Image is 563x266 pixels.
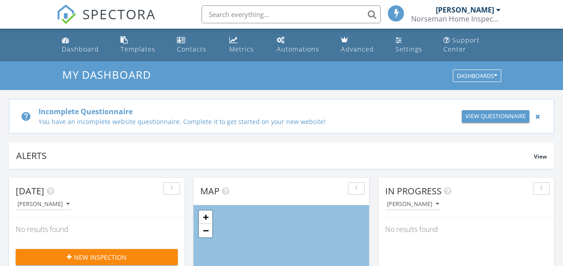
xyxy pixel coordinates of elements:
[229,45,254,53] div: Metrics
[457,73,497,79] div: Dashboards
[462,110,529,123] a: View Questionnaire
[17,201,69,207] div: [PERSON_NAME]
[385,198,441,210] button: [PERSON_NAME]
[337,32,384,58] a: Advanced
[39,106,458,117] div: Incomplete Questionnaire
[200,185,219,197] span: Map
[9,217,185,241] div: No results found
[39,117,458,126] div: You have an incomplete website questionnaire. Complete it to get started on your new website!
[82,4,156,23] span: SPECTORA
[62,67,151,82] span: My Dashboard
[395,45,422,53] div: Settings
[378,217,554,241] div: No results found
[199,210,212,224] a: Zoom in
[16,198,71,210] button: [PERSON_NAME]
[534,153,547,160] span: View
[120,45,155,53] div: Templates
[273,32,330,58] a: Automations (Basic)
[16,249,178,265] button: New Inspection
[453,70,501,82] button: Dashboards
[58,32,110,58] a: Dashboard
[199,224,212,237] a: Zoom out
[56,4,76,24] img: The Best Home Inspection Software - Spectora
[177,45,206,53] div: Contacts
[56,12,156,31] a: SPECTORA
[202,5,381,23] input: Search everything...
[385,185,442,197] span: In Progress
[62,45,99,53] div: Dashboard
[226,32,266,58] a: Metrics
[21,111,31,122] i: help
[411,14,501,23] div: Norseman Home Inspections LLC
[173,32,219,58] a: Contacts
[465,112,526,121] div: View Questionnaire
[341,45,374,53] div: Advanced
[117,32,166,58] a: Templates
[440,32,505,58] a: Support Center
[392,32,433,58] a: Settings
[74,253,127,262] span: New Inspection
[277,45,319,53] div: Automations
[387,201,439,207] div: [PERSON_NAME]
[16,185,44,197] span: [DATE]
[16,150,534,162] div: Alerts
[436,5,494,14] div: [PERSON_NAME]
[443,36,480,53] div: Support Center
